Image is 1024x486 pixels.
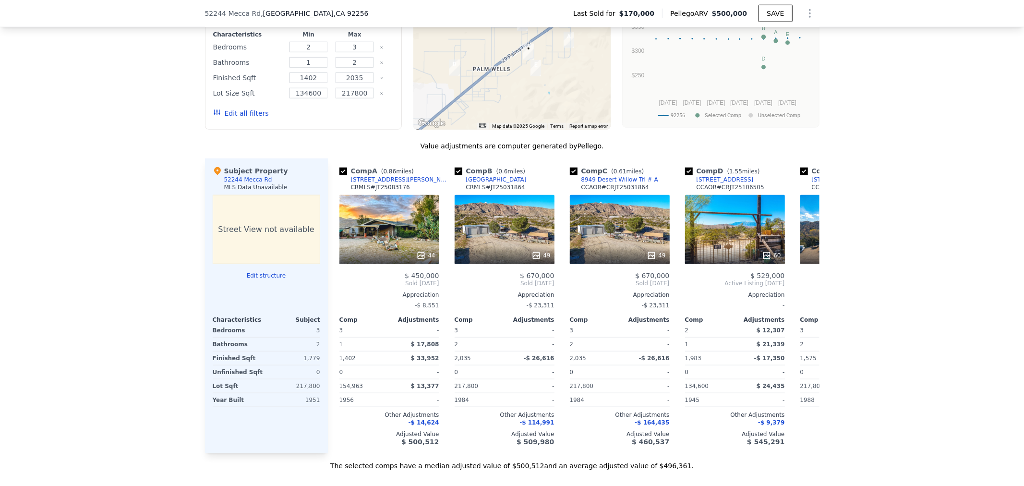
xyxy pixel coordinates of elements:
[685,299,785,312] div: -
[268,352,320,365] div: 1,779
[213,393,265,407] div: Year Built
[268,379,320,393] div: 217,800
[570,430,670,438] div: Adjusted Value
[737,365,785,379] div: -
[411,355,439,362] span: $ 33,952
[628,5,813,125] svg: A chart.
[401,438,439,446] span: $ 500,512
[479,123,486,128] button: Keyboard shortcuts
[786,31,789,37] text: E
[622,365,670,379] div: -
[520,272,554,279] span: $ 670,000
[380,61,384,65] button: Clear
[527,302,554,309] span: -$ 23,311
[213,272,320,279] button: Edit structure
[506,338,554,351] div: -
[800,383,824,389] span: 217,800
[759,5,792,22] button: SAVE
[800,327,804,334] span: 3
[506,324,554,337] div: -
[339,411,439,419] div: Other Adjustments
[685,411,785,419] div: Other Adjustments
[224,183,288,191] div: MLS Data Unavailable
[622,338,670,351] div: -
[409,419,439,426] span: -$ 14,624
[415,302,439,309] span: -$ 8,551
[632,438,669,446] span: $ 460,537
[339,176,451,183] a: [STREET_ADDRESS][PERSON_NAME]
[213,365,265,379] div: Unfinished Sqft
[570,383,594,389] span: 217,800
[334,31,376,38] div: Max
[570,411,670,419] div: Other Adjustments
[506,393,554,407] div: -
[685,355,701,362] span: 1,983
[639,355,670,362] span: -$ 26,616
[707,99,725,106] text: [DATE]
[391,365,439,379] div: -
[685,327,689,334] span: 2
[737,393,785,407] div: -
[800,291,900,299] div: Appreciation
[800,430,900,438] div: Adjusted Value
[213,86,284,100] div: Lot Size Sqft
[570,291,670,299] div: Appreciation
[455,291,554,299] div: Appreciation
[697,176,754,183] div: [STREET_ADDRESS]
[213,324,265,337] div: Bedrooms
[389,316,439,324] div: Adjustments
[570,327,574,334] span: 3
[466,176,527,183] div: [GEOGRAPHIC_DATA]
[213,40,284,54] div: Bedrooms
[685,369,689,376] span: 0
[339,393,387,407] div: 1956
[455,338,503,351] div: 2
[492,123,544,129] span: Map data ©2025 Google
[705,112,741,119] text: Selected Comp
[758,112,800,119] text: Unselected Comp
[685,316,735,324] div: Comp
[411,341,439,348] span: $ 17,808
[778,99,796,106] text: [DATE]
[754,355,785,362] span: -$ 17,350
[685,176,754,183] a: [STREET_ADDRESS]
[812,183,879,191] div: CCAOR # CRJT24248924
[800,279,900,287] span: Active Listing [DATE]
[735,316,785,324] div: Adjustments
[635,272,669,279] span: $ 670,000
[685,166,764,176] div: Comp D
[455,279,554,287] span: Sold [DATE]
[632,48,645,55] text: $300
[213,338,265,351] div: Bathrooms
[632,24,645,30] text: $350
[581,183,649,191] div: CCAOR # CRJT25031864
[659,99,677,106] text: [DATE]
[449,60,460,76] div: 51000 Canyon Rd
[812,176,869,183] div: [STREET_ADDRESS]
[800,316,850,324] div: Comp
[697,183,764,191] div: CCAOR # CRJT25106505
[800,166,878,176] div: Comp E
[339,291,439,299] div: Appreciation
[377,168,418,175] span: ( miles)
[498,168,507,175] span: 0.6
[455,327,458,334] span: 3
[455,430,554,438] div: Adjusted Value
[729,168,742,175] span: 1.55
[685,338,733,351] div: 1
[570,166,648,176] div: Comp C
[570,369,574,376] span: 0
[757,341,785,348] span: $ 21,339
[339,383,363,389] span: 154,963
[351,183,410,191] div: CRMLS # JT25083176
[800,355,817,362] span: 1,575
[632,72,645,79] text: $250
[455,316,505,324] div: Comp
[524,355,554,362] span: -$ 26,616
[339,316,389,324] div: Comp
[712,10,747,17] span: $500,000
[380,76,384,80] button: Clear
[685,383,709,389] span: 134,600
[339,369,343,376] span: 0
